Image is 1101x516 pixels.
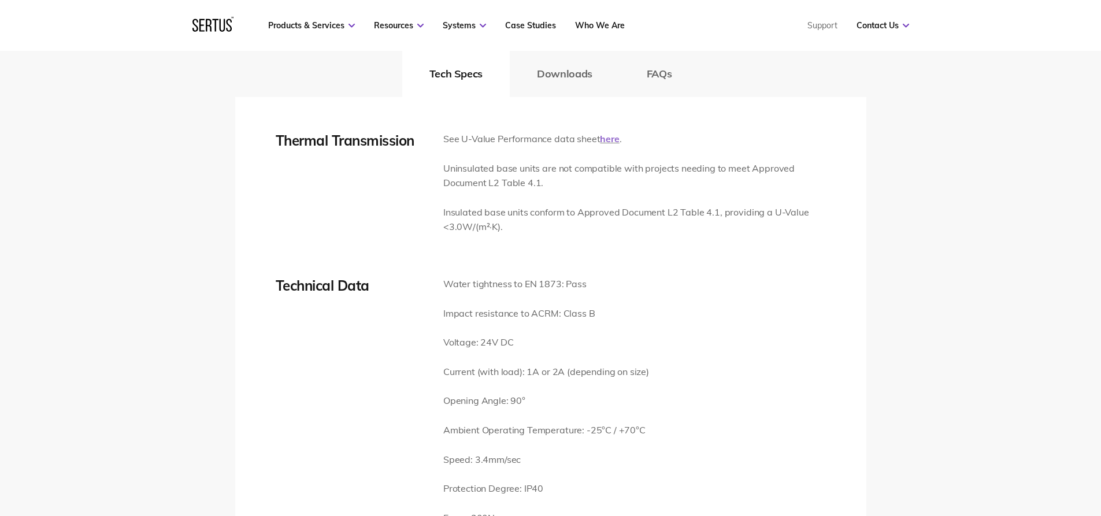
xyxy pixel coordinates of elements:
a: Systems [443,20,486,31]
a: Contact Us [857,20,909,31]
a: Who We Are [575,20,625,31]
p: Impact resistance to ACRM: Class B [443,306,649,321]
p: Opening Angle: 90° [443,394,649,409]
p: Uninsulated base units are not compatible with projects needing to meet Approved Document L2 Tabl... [443,161,826,191]
p: See U-Value Performance data sheet . [443,132,826,147]
a: Resources [374,20,424,31]
p: Insulated base units conform to Approved Document L2 Table 4.1, providing a U-Value <3.0W/(m²·K). [443,205,826,235]
p: Protection Degree: IP40 [443,481,649,496]
a: here [600,133,619,144]
button: Downloads [510,51,620,97]
div: Technical Data [276,277,426,294]
a: Support [807,20,837,31]
p: Water tightness to EN 1873: Pass [443,277,649,292]
button: FAQs [620,51,699,97]
p: Current (with load): 1A or 2A (depending on size) [443,365,649,380]
p: Speed: 3.4mm/sec [443,452,649,467]
p: Voltage: 24V DC [443,335,649,350]
a: Case Studies [505,20,556,31]
div: Thermal Transmission [276,132,426,149]
p: Ambient Operating Temperature: -25°C / +70°C [443,423,649,438]
iframe: Chat Widget [893,382,1101,516]
a: Products & Services [268,20,355,31]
